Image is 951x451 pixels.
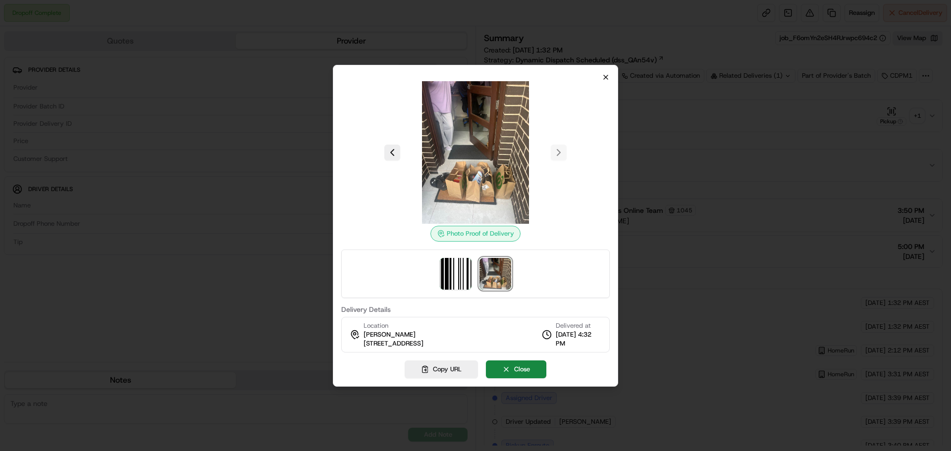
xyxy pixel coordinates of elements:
[486,360,546,378] button: Close
[364,330,416,339] span: [PERSON_NAME]
[556,330,601,348] span: [DATE] 4:32 PM
[364,321,388,330] span: Location
[405,360,478,378] button: Copy URL
[404,81,547,224] img: photo_proof_of_delivery image
[430,226,521,242] div: Photo Proof of Delivery
[341,306,610,313] label: Delivery Details
[364,339,423,348] span: [STREET_ADDRESS]
[479,258,511,290] img: photo_proof_of_delivery image
[556,321,601,330] span: Delivered at
[440,258,472,290] img: barcode_scan_on_pickup image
